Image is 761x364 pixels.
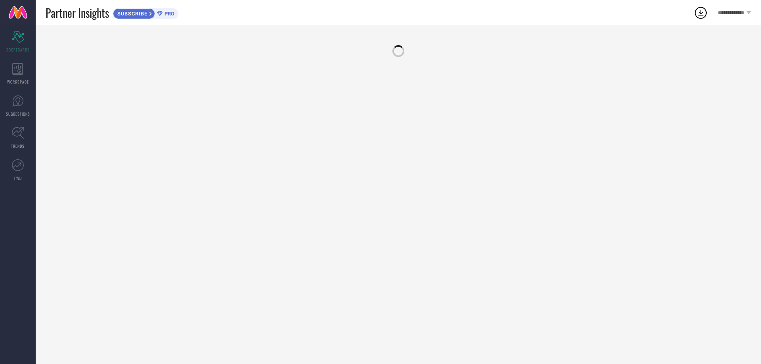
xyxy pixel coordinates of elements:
[6,111,30,117] span: SUGGESTIONS
[6,47,30,53] span: SCORECARDS
[14,175,22,181] span: FWD
[11,143,25,149] span: TRENDS
[694,6,708,20] div: Open download list
[113,6,178,19] a: SUBSCRIBEPRO
[46,5,109,21] span: Partner Insights
[113,11,149,17] span: SUBSCRIBE
[163,11,174,17] span: PRO
[7,79,29,85] span: WORKSPACE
